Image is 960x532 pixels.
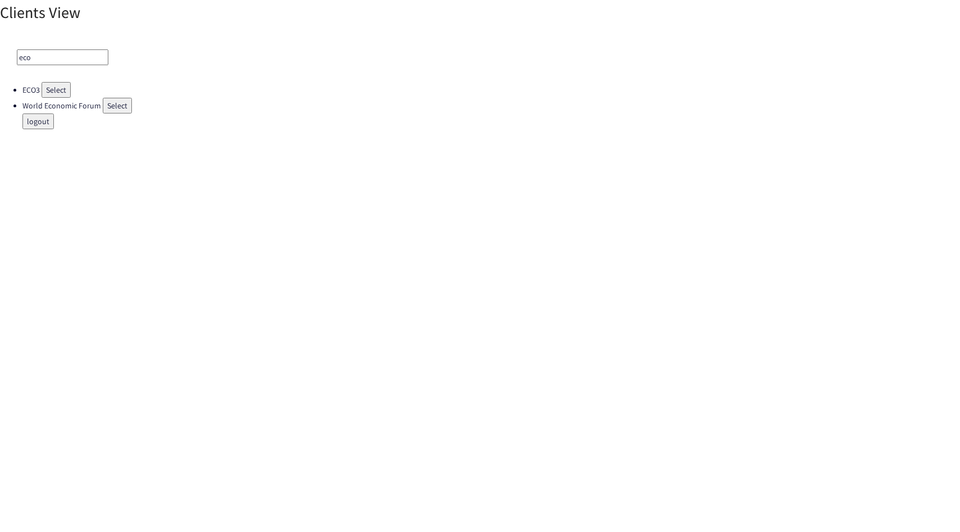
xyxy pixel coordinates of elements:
button: logout [22,113,54,129]
li: ECO3 [22,82,960,98]
button: Select [42,82,71,98]
div: Widget de chat [904,478,960,532]
button: Select [103,98,132,113]
iframe: Chat Widget [904,478,960,532]
li: World Economic Forum [22,98,960,113]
